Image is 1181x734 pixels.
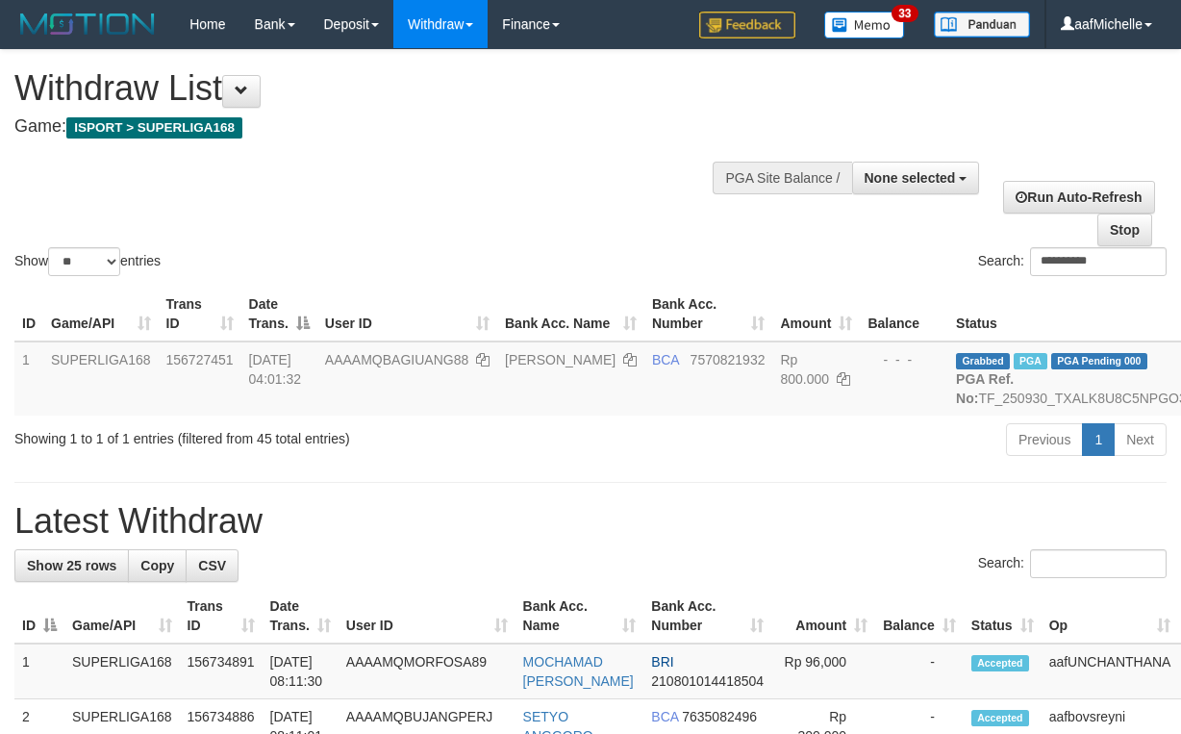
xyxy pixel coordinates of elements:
[867,350,941,369] div: - - -
[14,69,768,108] h1: Withdraw List
[964,589,1042,644] th: Status: activate to sort column ascending
[515,589,644,644] th: Bank Acc. Name: activate to sort column ascending
[852,162,980,194] button: None selected
[691,352,766,367] span: Copy 7570821932 to clipboard
[339,589,515,644] th: User ID: activate to sort column ascending
[651,709,678,724] span: BCA
[771,589,875,644] th: Amount: activate to sort column ascending
[263,644,339,699] td: [DATE] 08:11:30
[43,342,159,416] td: SUPERLIGA168
[14,247,161,276] label: Show entries
[14,502,1167,541] h1: Latest Withdraw
[14,10,161,38] img: MOTION_logo.png
[772,287,860,342] th: Amount: activate to sort column ascending
[1030,549,1167,578] input: Search:
[824,12,905,38] img: Button%20Memo.svg
[523,654,634,689] a: MOCHAMAD [PERSON_NAME]
[643,589,771,644] th: Bank Acc. Number: activate to sort column ascending
[1006,423,1083,456] a: Previous
[317,287,497,342] th: User ID: activate to sort column ascending
[652,352,679,367] span: BCA
[875,644,964,699] td: -
[505,352,616,367] a: [PERSON_NAME]
[956,353,1010,369] span: Grabbed
[1082,423,1115,456] a: 1
[699,12,795,38] img: Feedback.jpg
[159,287,241,342] th: Trans ID: activate to sort column ascending
[241,287,317,342] th: Date Trans.: activate to sort column descending
[1097,214,1152,246] a: Stop
[14,342,43,416] td: 1
[934,12,1030,38] img: panduan.png
[14,421,478,448] div: Showing 1 to 1 of 1 entries (filtered from 45 total entries)
[166,352,234,367] span: 156727451
[651,654,673,670] span: BRI
[713,162,851,194] div: PGA Site Balance /
[978,549,1167,578] label: Search:
[1042,644,1179,699] td: aafUNCHANTHANA
[780,352,829,387] span: Rp 800.000
[1114,423,1167,456] a: Next
[249,352,302,387] span: [DATE] 04:01:32
[1003,181,1154,214] a: Run Auto-Refresh
[497,287,644,342] th: Bank Acc. Name: activate to sort column ascending
[1014,353,1047,369] span: Marked by aafchoeunmanni
[66,117,242,139] span: ISPORT > SUPERLIGA168
[651,673,764,689] span: Copy 210801014418504 to clipboard
[325,352,468,367] span: AAAAMQBAGIUANG88
[644,287,773,342] th: Bank Acc. Number: activate to sort column ascending
[14,287,43,342] th: ID
[1051,353,1147,369] span: PGA Pending
[14,117,768,137] h4: Game:
[263,589,339,644] th: Date Trans.: activate to sort column ascending
[892,5,917,22] span: 33
[48,247,120,276] select: Showentries
[971,710,1029,726] span: Accepted
[1030,247,1167,276] input: Search:
[875,589,964,644] th: Balance: activate to sort column ascending
[865,170,956,186] span: None selected
[971,655,1029,671] span: Accepted
[860,287,948,342] th: Balance
[682,709,757,724] span: Copy 7635082496 to clipboard
[771,644,875,699] td: Rp 96,000
[956,371,1014,406] b: PGA Ref. No:
[43,287,159,342] th: Game/API: activate to sort column ascending
[1042,589,1179,644] th: Op: activate to sort column ascending
[978,247,1167,276] label: Search:
[339,644,515,699] td: AAAAMQMORFOSA89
